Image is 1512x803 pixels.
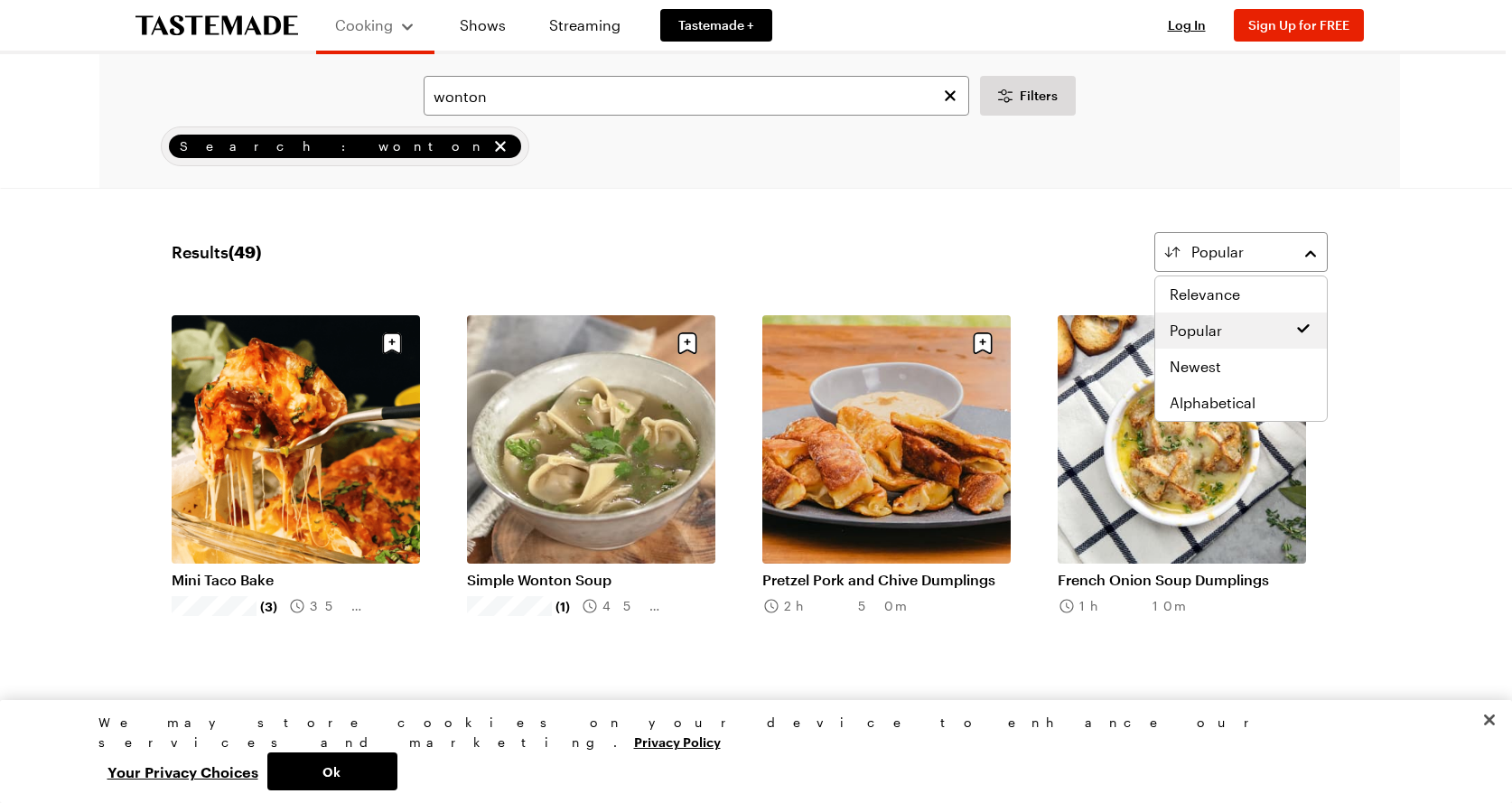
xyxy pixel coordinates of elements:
div: Privacy [98,713,1399,790]
button: Your Privacy Choices [98,752,267,790]
button: Popular [1154,232,1328,272]
span: Alphabetical [1170,392,1255,414]
div: We may store cookies on your device to enhance our services and marketing. [98,713,1399,752]
span: Newest [1170,356,1221,378]
a: More information about your privacy, opens in a new tab [634,733,721,750]
button: Close [1470,700,1509,740]
div: Popular [1154,275,1328,422]
button: Ok [267,752,397,790]
span: Popular [1170,320,1222,341]
span: Popular [1191,241,1244,263]
span: Relevance [1170,284,1240,305]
